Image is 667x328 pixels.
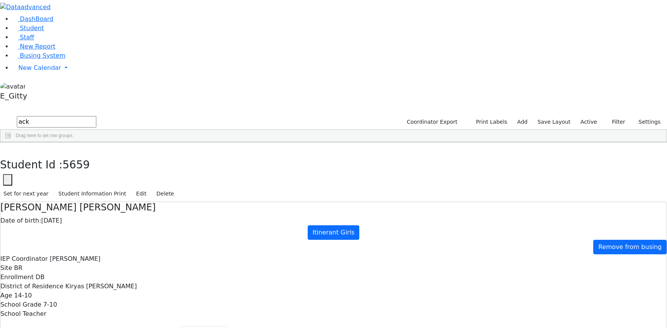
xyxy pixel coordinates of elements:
[12,52,65,59] a: Busing System
[65,283,137,290] span: Kiryas [PERSON_NAME]
[0,282,63,291] label: District of Residence
[12,34,34,41] a: Staff
[602,116,629,128] button: Filter
[12,43,55,50] a: New Report
[0,202,667,213] h4: [PERSON_NAME] [PERSON_NAME]
[16,133,73,138] span: Drag here to set row groups
[20,15,54,23] span: DashBoard
[12,15,54,23] a: DashBoard
[63,158,90,171] span: 5659
[577,116,600,128] label: Active
[0,254,48,263] label: IEP Coordinator
[0,300,41,309] label: School Grade
[0,273,34,282] label: Enrollment
[0,216,667,225] div: [DATE]
[153,188,177,200] button: Delete
[20,52,65,59] span: Busing System
[598,243,662,250] span: Remove from busing
[18,64,61,71] span: New Calendar
[629,116,664,128] button: Settings
[36,273,44,281] span: DB
[12,24,44,32] a: Student
[20,24,44,32] span: Student
[55,188,130,200] button: Student Information Print
[43,301,57,308] span: 7-10
[133,188,150,200] button: Edit
[0,216,41,225] label: Date of birth:
[14,264,23,271] span: BR
[534,116,574,128] button: Save Layout
[0,263,12,273] label: Site
[0,309,46,318] label: School Teacher
[514,116,531,128] a: Add
[0,291,12,300] label: Age
[20,43,55,50] span: New Report
[467,116,511,128] button: Print Labels
[402,116,461,128] button: Coordinator Export
[12,60,667,76] a: New Calendar
[17,116,96,128] input: Search
[593,240,667,254] a: Remove from busing
[50,255,101,262] span: [PERSON_NAME]
[308,225,360,240] a: Itinerant Girls
[20,34,34,41] span: Staff
[14,292,32,299] span: 14-10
